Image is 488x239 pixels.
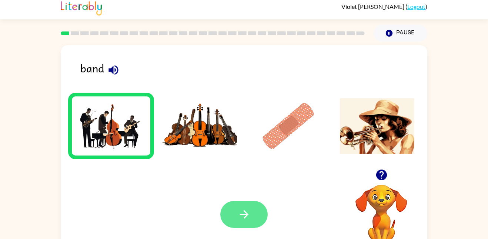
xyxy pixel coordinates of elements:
[80,60,427,83] div: band
[340,98,415,154] img: Answer choice 4
[341,3,405,10] span: Violet [PERSON_NAME]
[163,98,237,154] img: Answer choice 2
[407,3,425,10] a: Logout
[251,98,326,154] img: Answer choice 3
[341,3,427,10] div: ( )
[74,98,148,154] img: Answer choice 1
[374,25,427,42] button: Pause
